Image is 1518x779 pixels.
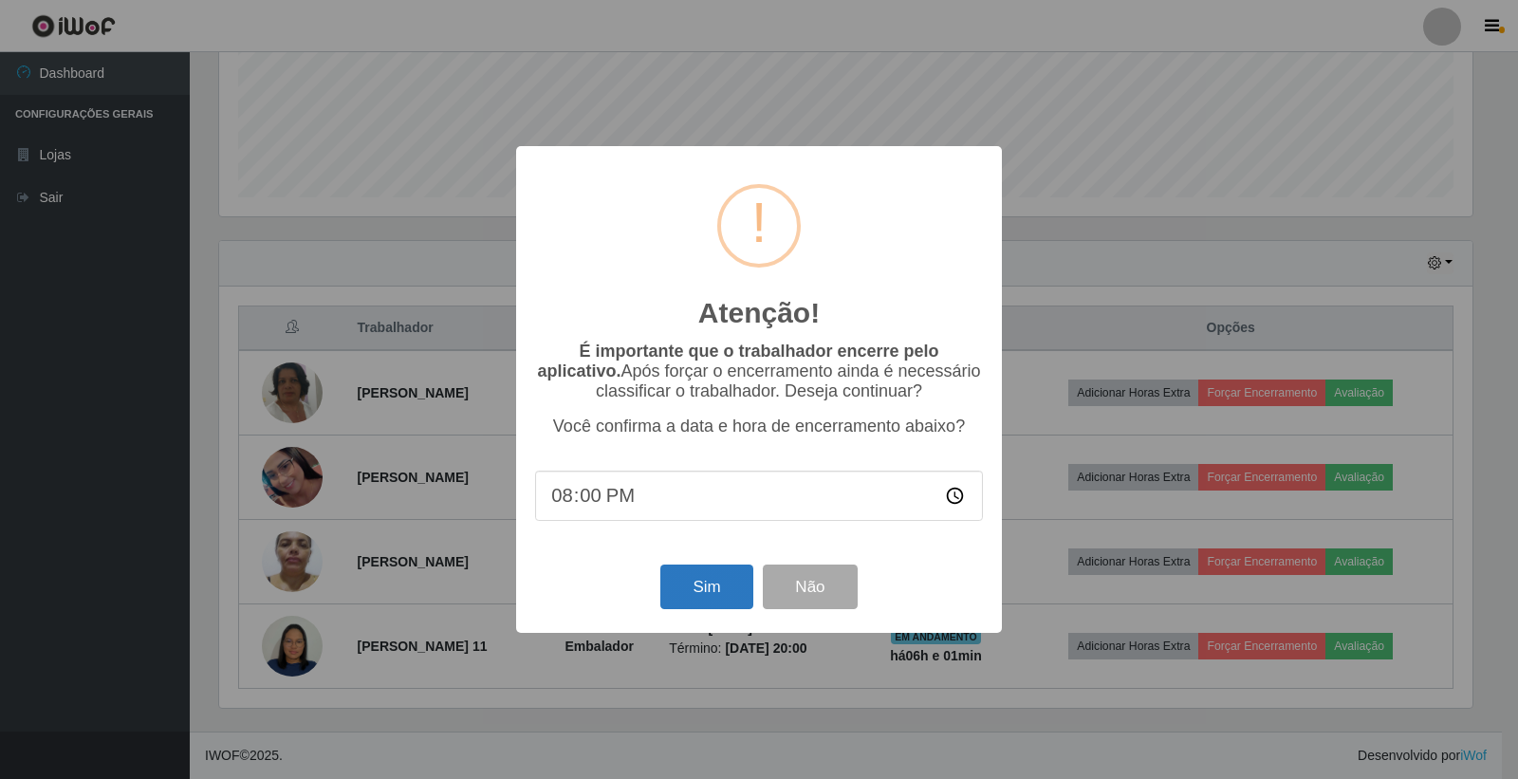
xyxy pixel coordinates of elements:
button: Não [763,565,857,609]
b: É importante que o trabalhador encerre pelo aplicativo. [537,342,938,380]
button: Sim [660,565,752,609]
h2: Atenção! [698,296,820,330]
p: Você confirma a data e hora de encerramento abaixo? [535,417,983,436]
p: Após forçar o encerramento ainda é necessário classificar o trabalhador. Deseja continuar? [535,342,983,401]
